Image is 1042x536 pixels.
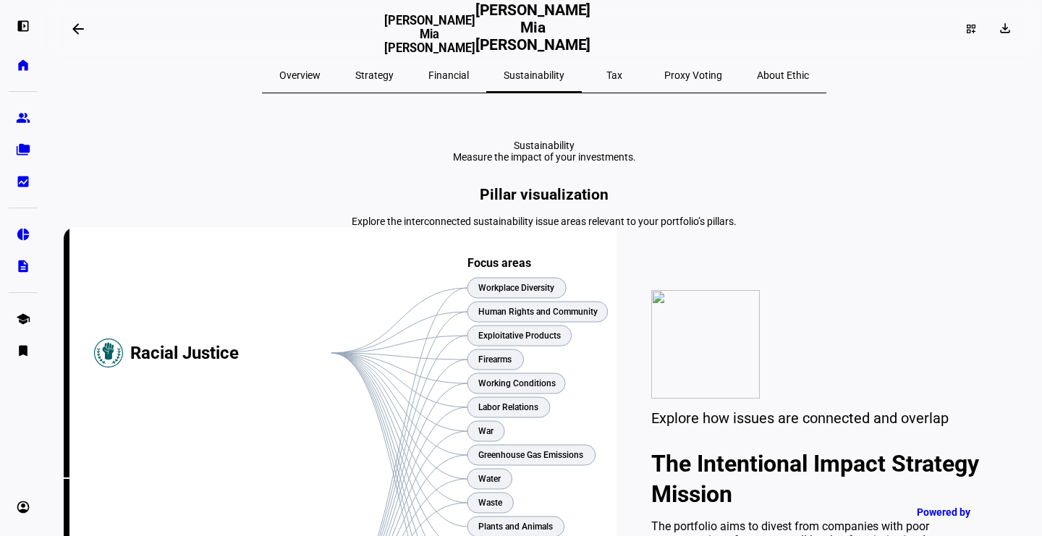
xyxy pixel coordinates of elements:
text: Labor Relations [478,402,538,412]
span: Sustainability [504,70,564,80]
text: Greenhouse Gas Emissions [478,450,583,460]
a: folder_copy [9,135,38,164]
text: Working Conditions [478,378,556,388]
eth-mat-symbol: school [16,312,30,326]
text: Plants and Animals [478,522,553,532]
span: Strategy [355,70,394,80]
img: values.svg [651,290,760,399]
text: Workplace Diversity [478,283,554,293]
div: Explore how issues are connected and overlap [651,409,990,427]
h2: Pillar visualization [64,186,1025,203]
text: Water [478,474,501,484]
span: About Ethic [757,70,809,80]
span: Overview [279,70,321,80]
eth-mat-symbol: left_panel_open [16,19,30,33]
mat-icon: download [998,21,1012,35]
div: Racial Justice [130,227,331,479]
h2: [PERSON_NAME] Mia [PERSON_NAME] [475,1,591,56]
span: Tax [606,70,622,80]
eth-mat-symbol: pie_chart [16,227,30,242]
eth-mat-symbol: account_circle [16,500,30,514]
div: Explore the interconnected sustainability issue areas relevant to your portfolio’s pillars. [64,216,1025,227]
span: Proxy Voting [664,70,722,80]
text: War [478,426,494,436]
text: Focus areas [467,256,531,270]
span: Financial [428,70,469,80]
a: Powered by [910,498,1020,525]
eth-report-page-title: Sustainability [64,140,1025,163]
a: bid_landscape [9,167,38,196]
h3: [PERSON_NAME] Mia [PERSON_NAME] [384,14,475,55]
a: description [9,252,38,281]
eth-mat-symbol: bid_landscape [16,174,30,189]
mat-icon: dashboard_customize [965,23,977,35]
mat-icon: arrow_backwards [69,20,87,38]
a: home [9,51,38,80]
a: group [9,103,38,132]
text: Human Rights and Community [478,307,598,317]
eth-mat-symbol: description [16,259,30,273]
text: Firearms [478,354,512,365]
text: Waste [478,498,503,508]
eth-mat-symbol: bookmark [16,344,30,358]
eth-mat-symbol: group [16,111,30,125]
eth-mat-symbol: home [16,58,30,72]
a: pie_chart [9,220,38,249]
div: Sustainability [453,140,636,151]
text: Exploitative Products [478,331,561,341]
h2: The Intentional Impact Strategy Mission [651,448,990,509]
eth-mat-symbol: folder_copy [16,142,30,157]
div: Measure the impact of your investments. [453,151,636,163]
